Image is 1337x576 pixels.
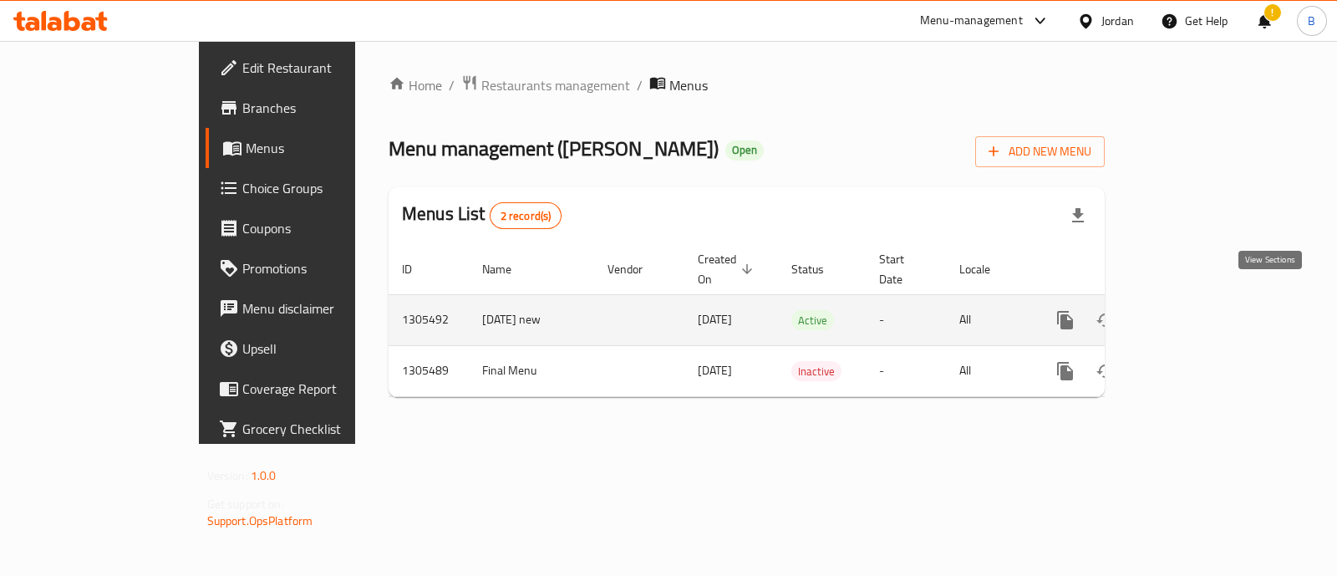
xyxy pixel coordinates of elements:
[242,258,409,278] span: Promotions
[469,294,594,345] td: [DATE] new
[402,201,562,229] h2: Menus List
[866,345,946,396] td: -
[791,311,834,330] span: Active
[1045,351,1085,391] button: more
[1085,351,1126,391] button: Change Status
[242,98,409,118] span: Branches
[490,202,562,229] div: Total records count
[698,249,758,289] span: Created On
[1032,244,1219,295] th: Actions
[461,74,630,96] a: Restaurants management
[1045,300,1085,340] button: more
[206,248,422,288] a: Promotions
[481,75,630,95] span: Restaurants management
[246,138,409,158] span: Menus
[725,140,764,161] div: Open
[449,75,455,95] li: /
[389,74,1105,96] nav: breadcrumb
[206,288,422,329] a: Menu disclaimer
[607,259,664,279] span: Vendor
[242,339,409,359] span: Upsell
[1101,12,1134,30] div: Jordan
[491,208,562,224] span: 2 record(s)
[698,359,732,381] span: [DATE]
[920,11,1023,31] div: Menu-management
[1058,196,1098,236] div: Export file
[669,75,708,95] span: Menus
[389,130,719,167] span: Menu management ( [PERSON_NAME] )
[206,88,422,128] a: Branches
[959,259,1012,279] span: Locale
[242,298,409,319] span: Menu disclaimer
[389,294,469,345] td: 1305492
[975,136,1105,167] button: Add New Menu
[207,465,248,487] span: Version:
[242,178,409,198] span: Choice Groups
[791,259,846,279] span: Status
[242,419,409,439] span: Grocery Checklist
[791,310,834,330] div: Active
[866,294,946,345] td: -
[1085,300,1126,340] button: Change Status
[251,465,277,487] span: 1.0.0
[206,369,422,409] a: Coverage Report
[879,249,926,289] span: Start Date
[469,345,594,396] td: Final Menu
[206,329,422,369] a: Upsell
[242,58,409,78] span: Edit Restaurant
[389,345,469,396] td: 1305489
[1308,12,1315,30] span: B
[946,345,1032,396] td: All
[637,75,643,95] li: /
[725,143,764,157] span: Open
[389,244,1219,397] table: enhanced table
[207,510,313,532] a: Support.OpsPlatform
[946,294,1032,345] td: All
[482,259,533,279] span: Name
[791,361,841,381] div: Inactive
[989,141,1091,162] span: Add New Menu
[207,493,284,515] span: Get support on:
[206,128,422,168] a: Menus
[206,409,422,449] a: Grocery Checklist
[206,208,422,248] a: Coupons
[206,48,422,88] a: Edit Restaurant
[206,168,422,208] a: Choice Groups
[242,218,409,238] span: Coupons
[791,362,841,381] span: Inactive
[698,308,732,330] span: [DATE]
[242,379,409,399] span: Coverage Report
[402,259,434,279] span: ID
